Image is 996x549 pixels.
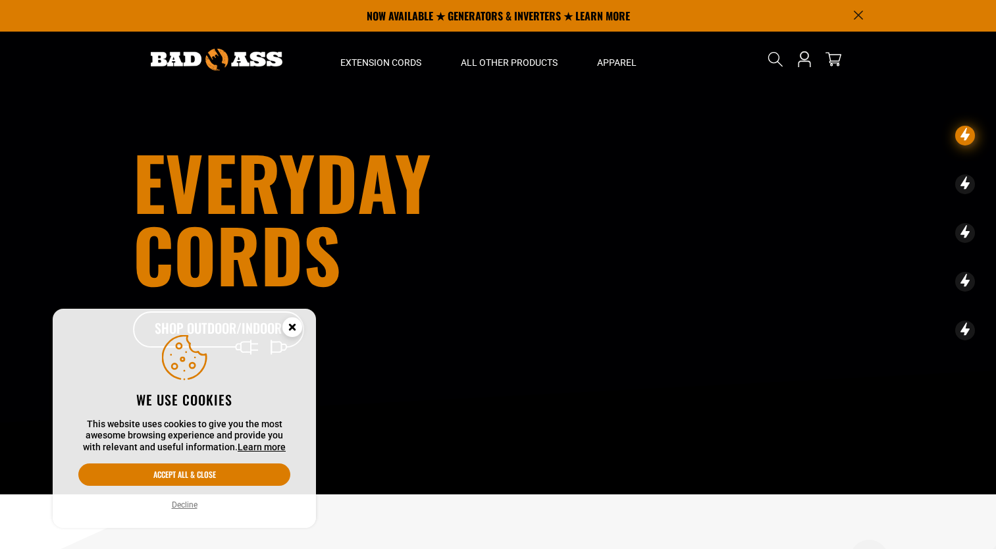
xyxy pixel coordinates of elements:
h2: We use cookies [78,391,290,408]
p: This website uses cookies to give you the most awesome browsing experience and provide you with r... [78,419,290,454]
summary: Search [765,49,786,70]
button: Accept all & close [78,463,290,486]
summary: All Other Products [441,32,577,87]
aside: Cookie Consent [53,309,316,529]
img: Bad Ass Extension Cords [151,49,282,70]
span: All Other Products [461,57,558,68]
span: Apparel [597,57,637,68]
summary: Extension Cords [321,32,441,87]
span: Extension Cords [340,57,421,68]
h1: Everyday cords [133,145,571,290]
button: Decline [168,498,201,511]
summary: Apparel [577,32,656,87]
a: Learn more [238,442,286,452]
